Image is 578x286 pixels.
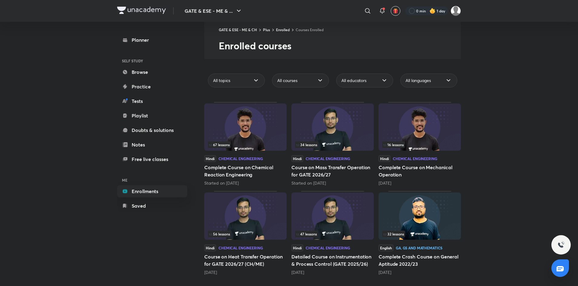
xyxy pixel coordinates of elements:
a: Plus [263,27,270,32]
div: Complete Course on Mechanical Operation [379,102,461,186]
img: Company Logo [117,7,166,14]
span: All educators [341,77,366,84]
div: infocontainer [295,231,370,237]
div: 3 years ago [379,269,461,275]
div: infosection [382,141,457,148]
div: infosection [295,141,370,148]
div: infocontainer [208,231,283,237]
a: Browse [117,66,187,78]
span: 47 lessons [296,232,317,236]
img: Prakhar Mishra [451,6,461,16]
img: Thumbnail [204,192,287,240]
div: infosection [382,231,457,237]
a: Courses Enrolled [296,27,323,32]
h6: SELF STUDY [117,56,187,66]
span: All languages [406,77,431,84]
div: infosection [208,141,283,148]
button: avatar [391,6,400,16]
button: GATE & ESE - ME & ... [181,5,246,17]
div: infocontainer [382,231,457,237]
h2: Enrolled courses [219,40,461,52]
div: infosection [208,231,283,237]
span: Hindi [204,155,216,162]
div: 1 year ago [291,269,374,275]
img: ttu [557,241,565,248]
a: Company Logo [117,7,166,15]
span: 34 lessons [296,143,317,146]
div: GA, GS and Mathematics [396,246,442,250]
a: Enrollments [117,185,187,197]
div: Chemical Engineering [218,157,263,160]
div: infocontainer [208,141,283,148]
img: Thumbnail [204,104,287,151]
a: Tests [117,95,187,107]
h6: ME [117,175,187,185]
div: infosection [295,231,370,237]
div: Course on Heat Transfer Operation for GATE 2026/27 (CH/ME) [204,191,287,275]
div: Chemical Engineering [306,246,350,250]
h5: Course on Heat Transfer Operation for GATE 2026/27 (CH/ME) [204,253,287,268]
div: left [295,141,370,148]
h5: Complete Crash Course on General Aptitude 2022/23 [379,253,461,268]
h5: Complete Course on Mechanical Operation [379,164,461,178]
h5: Detailed Course on Instrumentation & Process Control (GATE 2025/26) [291,253,374,268]
a: Practice [117,81,187,93]
span: 67 lessons [209,143,230,146]
div: Complete Crash Course on General Aptitude 2022/23 [379,191,461,275]
a: Notes [117,139,187,151]
div: infocontainer [382,141,457,148]
div: 4 months ago [204,269,287,275]
span: English [379,245,393,251]
div: 2 months ago [379,180,461,186]
div: Chemical Engineering [218,246,263,250]
img: Thumbnail [379,192,461,240]
a: Playlist [117,110,187,122]
img: avatar [393,8,398,14]
span: Hindi [291,155,303,162]
span: 32 lessons [383,232,404,236]
span: 16 lessons [383,143,404,146]
img: Thumbnail [291,104,374,151]
div: Complete Course on Chemical Reaction Engineering [204,102,287,186]
div: left [208,141,283,148]
div: infocontainer [295,141,370,148]
a: Free live classes [117,153,187,165]
div: Detailed Course on Instrumentation & Process Control (GATE 2025/26) [291,191,374,275]
div: left [208,231,283,237]
div: left [295,231,370,237]
span: 56 lessons [209,232,230,236]
div: Course on Mass Transfer Operation for GATE 2026/27 [291,102,374,186]
img: Thumbnail [379,104,461,151]
div: Started on Jul 24 [291,180,374,186]
a: Doubts & solutions [117,124,187,136]
h5: Complete Course on Chemical Reaction Engineering [204,164,287,178]
a: Planner [117,34,187,46]
div: Chemical Engineering [306,157,350,160]
span: All topics [213,77,230,84]
span: Hindi [204,245,216,251]
div: left [382,141,457,148]
a: Enrolled [276,27,290,32]
span: All courses [277,77,297,84]
div: left [382,231,457,237]
div: Chemical Engineering [393,157,437,160]
span: Hindi [379,155,390,162]
h5: Course on Mass Transfer Operation for GATE 2026/27 [291,164,374,178]
span: Hindi [291,245,303,251]
img: Thumbnail [291,192,374,240]
a: GATE & ESE - ME & CH [219,27,257,32]
a: Saved [117,200,187,212]
img: streak [429,8,435,14]
div: Started on Aug 29 [204,180,287,186]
